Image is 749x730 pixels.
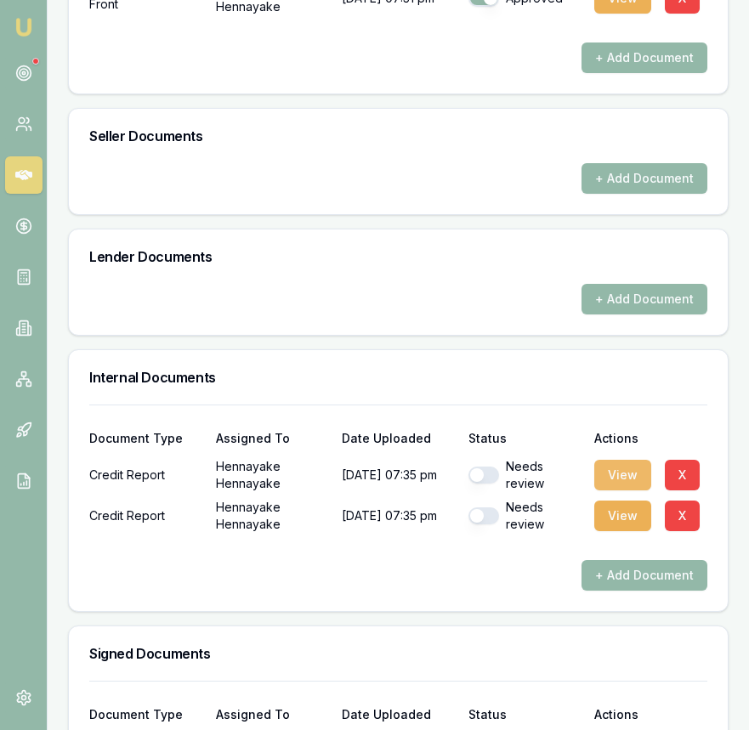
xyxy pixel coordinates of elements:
[342,433,455,444] div: Date Uploaded
[468,433,582,444] div: Status
[594,709,707,721] div: Actions
[89,458,202,492] div: Credit Report
[89,499,202,533] div: Credit Report
[582,163,707,194] button: + Add Document
[665,460,700,490] button: X
[89,129,707,143] h3: Seller Documents
[89,433,202,444] div: Document Type
[216,499,329,533] p: Hennayake Hennayake
[594,501,651,531] button: View
[89,250,707,263] h3: Lender Documents
[14,17,34,37] img: emu-icon-u.png
[216,709,329,721] div: Assigned To
[468,458,582,492] div: Needs review
[468,709,582,721] div: Status
[216,433,329,444] div: Assigned To
[665,501,700,531] button: X
[216,458,329,492] p: Hennayake Hennayake
[342,499,455,533] p: [DATE] 07:35 pm
[594,460,651,490] button: View
[594,433,707,444] div: Actions
[468,499,582,533] div: Needs review
[89,371,707,384] h3: Internal Documents
[582,42,707,73] button: + Add Document
[582,560,707,591] button: + Add Document
[342,458,455,492] p: [DATE] 07:35 pm
[582,284,707,314] button: + Add Document
[89,709,202,721] div: Document Type
[342,709,455,721] div: Date Uploaded
[89,647,707,660] h3: Signed Documents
